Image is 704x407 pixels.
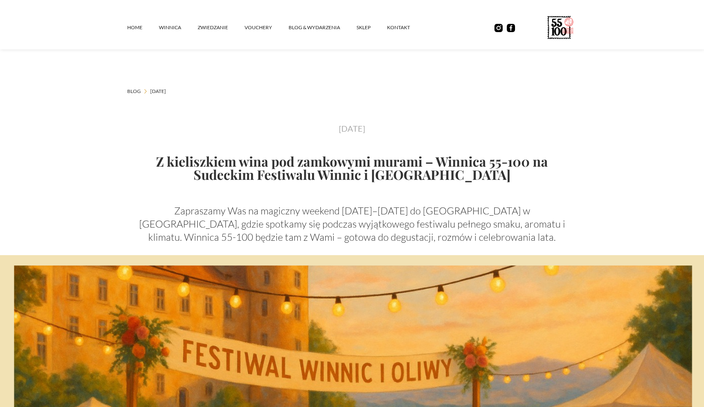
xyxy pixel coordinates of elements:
[289,15,357,40] a: Blog & Wydarzenia
[150,87,166,95] a: [DATE]
[159,15,198,40] a: winnica
[245,15,289,40] a: vouchery
[127,204,577,244] p: Zapraszamy Was na magiczny weekend [DATE]–[DATE] do [GEOGRAPHIC_DATA] w [GEOGRAPHIC_DATA], gdzie ...
[357,15,387,40] a: SKLEP
[127,122,577,135] div: [DATE]
[387,15,427,40] a: kontakt
[127,155,577,181] h1: Z kieliszkiem wina pod zamkowymi murami – Winnica 55-100 na Sudeckim Festiwalu Winnic i [GEOGRAPH...
[198,15,245,40] a: ZWIEDZANIE
[127,87,141,95] a: Blog
[127,15,159,40] a: Home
